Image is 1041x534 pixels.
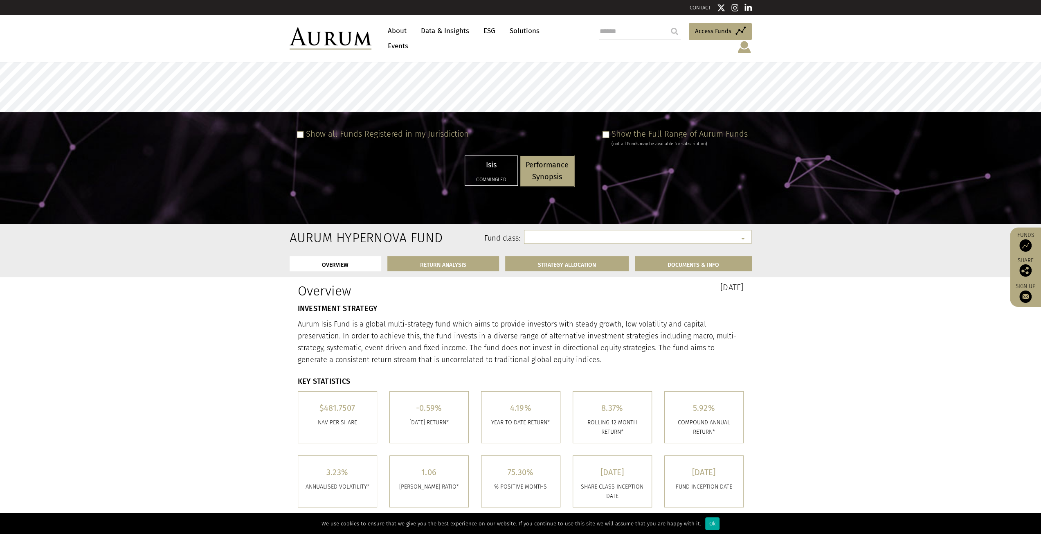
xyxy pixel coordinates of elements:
h2: Aurum Hypernova Fund [290,230,356,246]
div: (not all Funds may be available for subscription) [612,140,748,148]
img: Instagram icon [731,4,739,12]
a: ESG [479,23,499,38]
h5: 5.92% [671,404,737,412]
p: ANNUALISED VOLATILITY* [304,482,371,491]
h5: $481.7507 [304,404,371,412]
p: SHARE CLASS INCEPTION DATE [579,482,645,501]
img: Share this post [1019,264,1032,277]
a: DOCUMENTS & INFO [635,256,752,271]
img: Linkedin icon [744,4,752,12]
h3: [DATE] [527,283,744,291]
img: Access Funds [1019,239,1032,252]
img: Twitter icon [717,4,725,12]
p: [DATE] RETURN* [396,418,462,427]
p: Aurum Isis Fund is a global multi-strategy fund which aims to provide investors with steady growt... [298,318,744,365]
a: CONTACT [690,5,711,11]
span: Access Funds [695,26,731,36]
a: About [384,23,411,38]
p: % POSITIVE MONTHS [488,482,554,491]
p: FUND INCEPTION DATE [671,482,737,491]
div: Ok [705,517,719,530]
div: Share [1014,258,1037,277]
img: Sign up to our newsletter [1019,291,1032,303]
p: COMPOUND ANNUAL RETURN* [671,418,737,437]
strong: INVESTMENT STRATEGY [298,304,378,313]
h5: 3.23% [304,468,371,476]
h5: [DATE] [579,468,645,476]
h5: 1.06 [396,468,462,476]
a: Events [384,38,408,54]
p: [PERSON_NAME] RATIO* [396,482,462,491]
label: Show all Funds Registered in my Jurisdiction [306,129,469,139]
label: Show the Full Range of Aurum Funds [612,129,748,139]
strong: KEY STATISTICS [298,377,351,386]
img: Aurum [290,27,371,50]
h5: Commingled [470,177,512,182]
a: RETURN ANALYSIS [387,256,499,271]
a: Funds [1014,232,1037,252]
h5: -0.59% [396,404,462,412]
a: Data & Insights [417,23,473,38]
p: Performance Synopsis [526,159,569,183]
p: Nav per share [304,418,371,427]
h5: 4.19% [488,404,554,412]
a: Access Funds [689,23,752,40]
h1: Overview [298,283,515,299]
input: Submit [666,23,683,40]
a: STRATEGY ALLOCATION [505,256,629,271]
label: Fund class: [369,233,520,244]
p: YEAR TO DATE RETURN* [488,418,554,427]
h5: 8.37% [579,404,645,412]
a: Sign up [1014,283,1037,303]
h5: [DATE] [671,468,737,476]
p: Isis [470,159,512,171]
img: account-icon.svg [737,40,752,54]
p: ROLLING 12 MONTH RETURN* [579,418,645,437]
a: Solutions [506,23,544,38]
h5: 75.30% [488,468,554,476]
